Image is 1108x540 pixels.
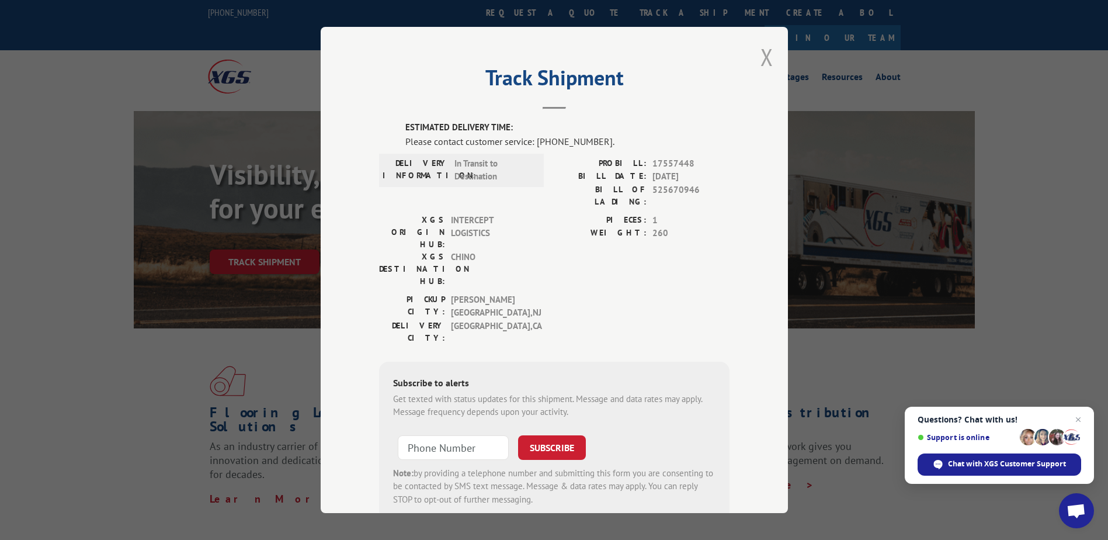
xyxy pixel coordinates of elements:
[652,214,730,227] span: 1
[383,157,449,184] label: DELIVERY INFORMATION:
[652,227,730,240] span: 260
[652,157,730,171] span: 17557448
[652,170,730,184] span: [DATE]
[918,433,1016,442] span: Support is online
[554,227,647,240] label: WEIGHT:
[379,320,445,344] label: DELIVERY CITY:
[918,415,1081,424] span: Questions? Chat with us!
[652,184,730,208] span: 525670946
[379,70,730,92] h2: Track Shipment
[451,320,530,344] span: [GEOGRAPHIC_DATA] , CA
[554,170,647,184] label: BILL DATE:
[379,293,445,320] label: PICKUP CITY:
[554,214,647,227] label: PIECES:
[760,41,773,72] button: Close modal
[454,157,533,184] span: In Transit to Destination
[393,376,715,393] div: Subscribe to alerts
[554,184,647,208] label: BILL OF LADING:
[451,251,530,288] span: CHINO
[918,454,1081,476] span: Chat with XGS Customer Support
[451,214,530,251] span: INTERCEPT LOGISTICS
[393,393,715,419] div: Get texted with status updates for this shipment. Message and data rates may apply. Message frequ...
[379,214,445,251] label: XGS ORIGIN HUB:
[393,468,414,479] strong: Note:
[393,467,715,507] div: by providing a telephone number and submitting this form you are consenting to be contacted by SM...
[1059,493,1094,528] a: Open chat
[398,435,509,460] input: Phone Number
[518,435,586,460] button: SUBSCRIBE
[405,134,730,148] div: Please contact customer service: [PHONE_NUMBER].
[948,459,1066,469] span: Chat with XGS Customer Support
[451,293,530,320] span: [PERSON_NAME][GEOGRAPHIC_DATA] , NJ
[379,251,445,288] label: XGS DESTINATION HUB:
[554,157,647,171] label: PROBILL:
[405,121,730,134] label: ESTIMATED DELIVERY TIME:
